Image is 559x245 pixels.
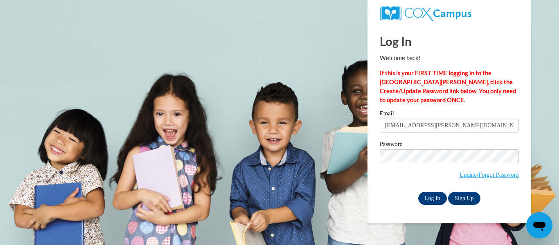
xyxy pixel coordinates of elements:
label: Password [380,141,519,149]
label: Email [380,110,519,119]
a: Sign Up [448,192,480,205]
a: Update/Forgot Password [460,171,519,178]
a: COX Campus [380,6,519,21]
strong: If this is your FIRST TIME logging in to the [GEOGRAPHIC_DATA][PERSON_NAME], click the Create/Upd... [380,70,516,103]
iframe: Button to launch messaging window [526,212,552,238]
p: Welcome back! [380,54,519,63]
h1: Log In [380,33,519,49]
input: Log In [418,192,447,205]
img: COX Campus [380,6,471,21]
